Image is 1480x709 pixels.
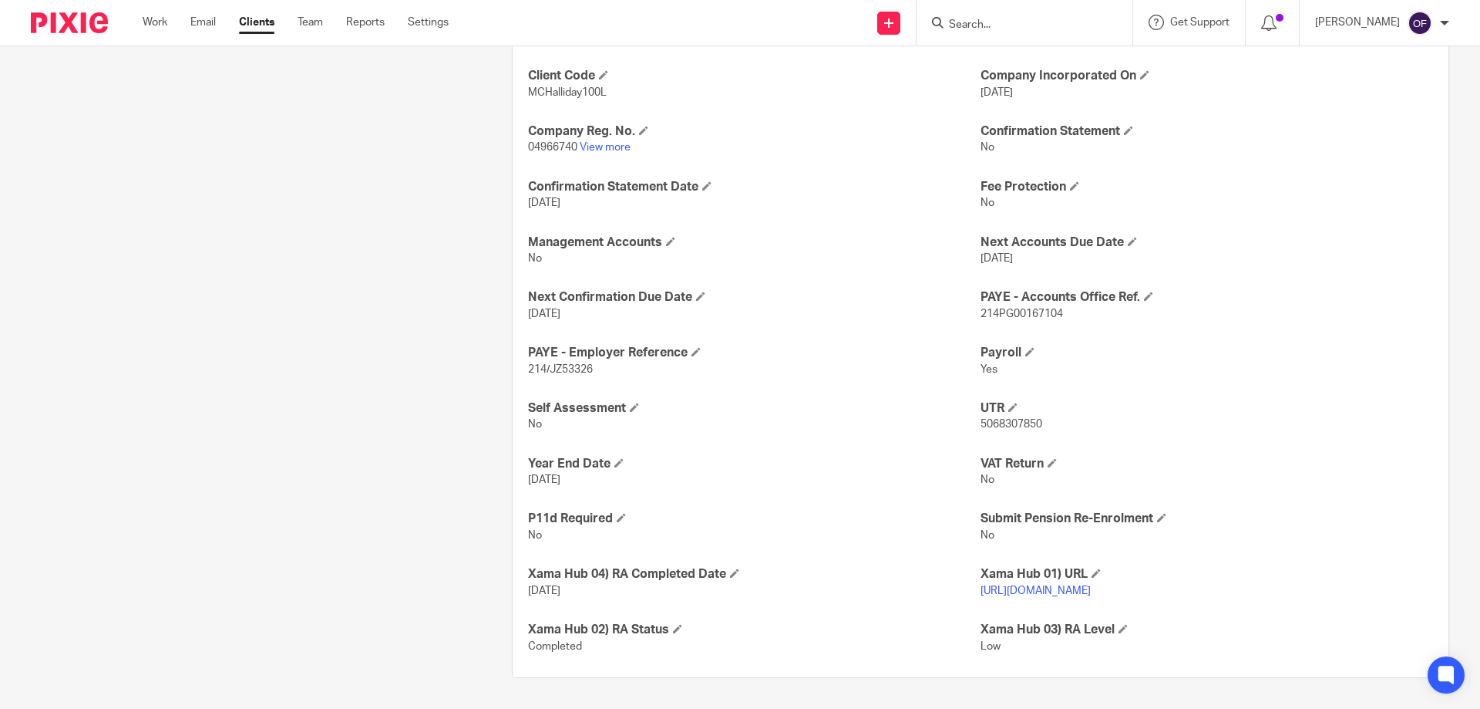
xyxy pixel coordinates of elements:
span: [DATE] [528,586,560,596]
h4: Xama Hub 04) RA Completed Date [528,566,980,582]
h4: Company Incorporated On [980,68,1433,84]
h4: Confirmation Statement Date [528,179,980,195]
span: 5068307850 [980,419,1042,430]
h4: PAYE - Employer Reference [528,345,980,361]
a: Email [190,15,216,30]
h4: VAT Return [980,456,1433,472]
a: View more [580,142,631,153]
p: [PERSON_NAME] [1315,15,1400,30]
span: [DATE] [528,198,560,208]
h4: Management Accounts [528,235,980,251]
a: Team [298,15,323,30]
h4: Xama Hub 02) RA Status [528,622,980,638]
span: Yes [980,364,997,375]
span: Get Support [1170,17,1229,28]
h4: Next Confirmation Due Date [528,289,980,306]
h4: Submit Pension Re-Enrolment [980,511,1433,527]
span: No [980,474,994,485]
span: [DATE] [528,309,560,319]
span: 214PG00167104 [980,309,1063,319]
span: No [980,198,994,208]
a: Reports [346,15,385,30]
span: Completed [528,641,582,652]
input: Search [947,19,1086,32]
span: No [528,530,542,541]
span: [DATE] [528,474,560,485]
span: 04966740 [528,142,577,153]
h4: Self Assessment [528,400,980,417]
h4: Next Accounts Due Date [980,235,1433,251]
span: Low [980,641,1001,652]
span: No [980,142,994,153]
a: Work [143,15,167,30]
a: Settings [408,15,449,30]
h4: Client Code [528,68,980,84]
h4: Year End Date [528,456,980,472]
span: No [528,419,542,430]
span: 214/JZ53326 [528,364,593,375]
h4: UTR [980,400,1433,417]
h4: Xama Hub 01) URL [980,566,1433,582]
span: [DATE] [980,87,1013,98]
span: No [980,530,994,541]
h4: Confirmation Statement [980,123,1433,140]
h4: Fee Protection [980,179,1433,195]
h4: P11d Required [528,511,980,527]
a: [URL][DOMAIN_NAME] [980,586,1091,596]
h4: Xama Hub 03) RA Level [980,622,1433,638]
img: svg%3E [1408,11,1432,35]
span: MCHalliday100L [528,87,607,98]
span: [DATE] [980,253,1013,264]
h4: Payroll [980,345,1433,361]
h4: Company Reg. No. [528,123,980,140]
h4: PAYE - Accounts Office Ref. [980,289,1433,306]
a: Clients [239,15,274,30]
span: No [528,253,542,264]
img: Pixie [31,12,108,33]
